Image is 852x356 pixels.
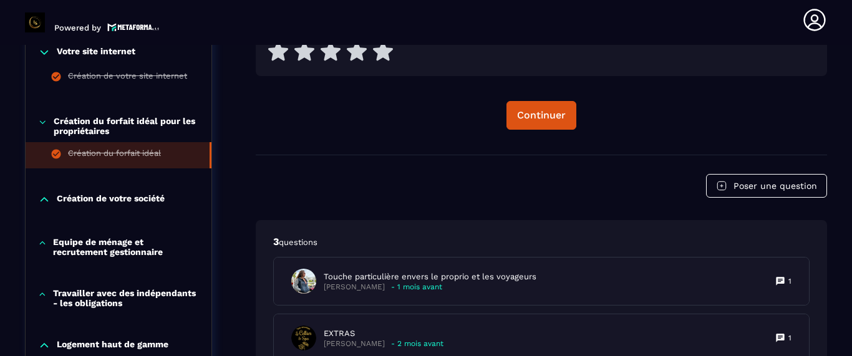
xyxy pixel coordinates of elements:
p: Powered by [54,23,101,32]
div: Création de votre site internet [68,71,187,85]
p: Travailler avec des indépendants - les obligations [53,288,199,308]
p: [PERSON_NAME] [324,282,385,292]
div: Continuer [517,109,566,122]
div: Création du forfait idéal [68,148,161,162]
p: [PERSON_NAME] [324,339,385,349]
img: logo-branding [25,12,45,32]
p: 3 [273,235,810,249]
p: Création du forfait idéal pour les propriétaires [54,116,199,136]
p: EXTRAS [324,328,443,339]
p: Logement haut de gamme [57,339,168,352]
span: questions [279,238,317,247]
p: Equipe de ménage et recrutement gestionnaire [53,237,199,257]
button: Poser une question [706,174,827,198]
img: logo [107,22,160,32]
p: - 1 mois avant [391,282,442,292]
p: Création de votre société [57,193,165,206]
p: - 2 mois avant [391,339,443,349]
p: Touche particulière envers le proprio et les voyageurs [324,271,536,282]
p: Votre site internet [57,46,135,59]
p: 1 [788,276,791,286]
p: 1 [788,333,791,343]
button: Continuer [506,101,576,130]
